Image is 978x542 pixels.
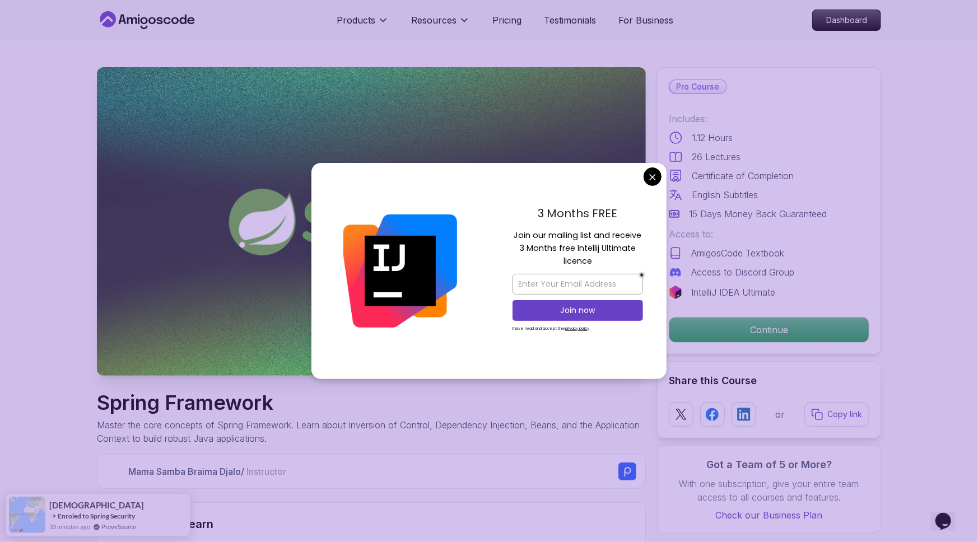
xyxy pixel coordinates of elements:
h1: Spring Framework [97,391,646,414]
img: Nelson Djalo [106,463,124,480]
a: For Business [618,13,673,27]
h2: Share this Course [669,373,869,389]
img: jetbrains logo [669,286,682,299]
p: Products [337,13,375,27]
a: Dashboard [812,10,881,31]
p: 26 Lectures [692,150,741,163]
p: 15 Days Money Back Guaranteed [689,207,827,221]
a: Pricing [492,13,521,27]
p: Resources [411,13,457,27]
p: Certificate of Completion [692,169,794,183]
a: ProveSource [101,522,136,531]
button: Products [337,13,389,36]
span: 33 minutes ago [49,522,90,531]
button: Copy link [804,402,869,427]
p: With one subscription, give your entire team access to all courses and features. [669,477,869,504]
span: Instructor [246,466,286,477]
button: Resources [411,13,470,36]
p: English Subtitles [692,188,758,202]
p: 1.12 Hours [692,131,733,144]
span: -> [49,511,57,520]
p: Copy link [827,409,862,420]
button: Continue [669,317,869,343]
h2: What you will learn [111,516,632,532]
a: Enroled to Spring Security [58,512,135,520]
p: Includes: [669,112,869,125]
p: Pro Course [670,80,726,94]
h3: Got a Team of 5 or More? [669,457,869,473]
img: provesource social proof notification image [9,497,45,533]
p: Mama Samba Braima Djalo / [128,465,286,478]
span: [DEMOGRAPHIC_DATA] [49,501,139,510]
p: or [776,408,785,421]
p: Continue [669,317,869,342]
a: Testimonials [544,13,596,27]
a: Check our Business Plan [669,508,869,522]
p: Access to: [669,227,869,241]
img: spring-framework_thumbnail [97,67,646,376]
p: Access to Discord Group [691,265,794,279]
p: IntelliJ IDEA Ultimate [691,286,775,299]
p: Master the core concepts of Spring Framework. Learn about Inversion of Control, Dependency Inject... [97,418,646,445]
p: AmigosCode Textbook [691,246,784,260]
iframe: chat widget [931,497,967,531]
p: Dashboard [813,10,881,30]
